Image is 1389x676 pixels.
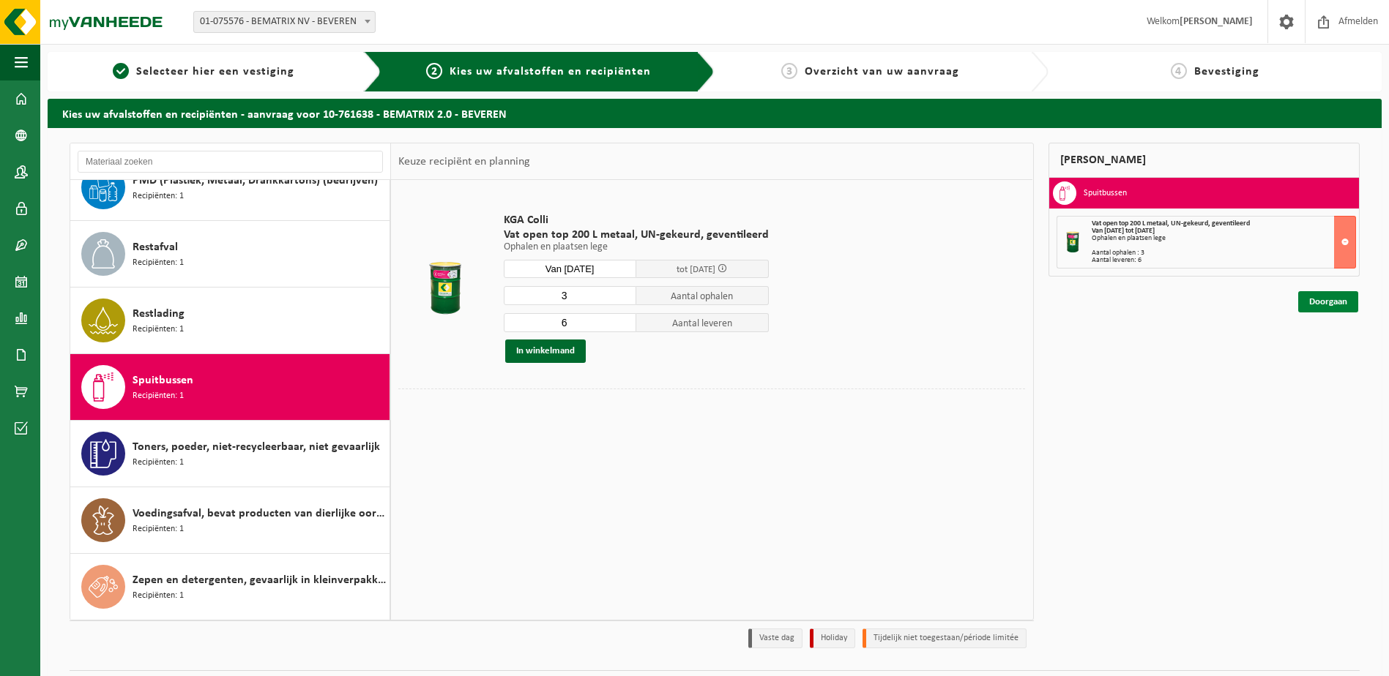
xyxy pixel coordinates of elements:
h3: Spuitbussen [1084,181,1127,205]
span: Restlading [133,305,185,323]
span: Aantal leveren [636,313,769,332]
strong: Van [DATE] tot [DATE] [1092,227,1155,235]
span: Vat open top 200 L metaal, UN-gekeurd, geventileerd [504,228,769,242]
span: Kies uw afvalstoffen en recipiënten [450,66,651,78]
span: Overzicht van uw aanvraag [805,66,959,78]
button: Zepen en detergenten, gevaarlijk in kleinverpakking Recipiënten: 1 [70,554,390,620]
button: PMD (Plastiek, Metaal, Drankkartons) (bedrijven) Recipiënten: 1 [70,154,390,221]
div: [PERSON_NAME] [1049,143,1360,178]
button: Spuitbussen Recipiënten: 1 [70,354,390,421]
span: Recipiënten: 1 [133,456,184,470]
a: 1Selecteer hier een vestiging [55,63,352,80]
span: Spuitbussen [133,372,193,389]
p: Ophalen en plaatsen lege [504,242,769,252]
div: Keuze recipiënt en planning [391,143,537,180]
span: Recipiënten: 1 [133,323,184,337]
span: Recipiënten: 1 [133,389,184,403]
span: 3 [781,63,797,79]
span: Recipiënten: 1 [133,522,184,536]
div: Aantal ophalen : 3 [1092,249,1356,257]
span: Aantal ophalen [636,286,769,305]
span: Recipiënten: 1 [133,256,184,270]
span: Recipiënten: 1 [133,589,184,603]
input: Materiaal zoeken [78,151,383,173]
span: 4 [1171,63,1187,79]
span: Vat open top 200 L metaal, UN-gekeurd, geventileerd [1092,219,1250,228]
li: Tijdelijk niet toegestaan/période limitée [863,628,1027,648]
span: 01-075576 - BEMATRIX NV - BEVEREN [194,12,375,32]
span: Voedingsafval, bevat producten van dierlijke oorsprong, onverpakt, categorie 3 [133,505,386,522]
span: tot [DATE] [677,265,715,274]
button: Toners, poeder, niet-recycleerbaar, niet gevaarlijk Recipiënten: 1 [70,421,390,487]
span: Restafval [133,239,178,256]
h2: Kies uw afvalstoffen en recipiënten - aanvraag voor 10-761638 - BEMATRIX 2.0 - BEVEREN [48,99,1382,127]
li: Vaste dag [748,628,803,648]
span: Toners, poeder, niet-recycleerbaar, niet gevaarlijk [133,438,380,456]
li: Holiday [810,628,855,648]
span: Bevestiging [1194,66,1259,78]
div: Aantal leveren: 6 [1092,257,1356,264]
button: Voedingsafval, bevat producten van dierlijke oorsprong, onverpakt, categorie 3 Recipiënten: 1 [70,487,390,554]
span: Recipiënten: 1 [133,189,184,203]
input: Selecteer datum [504,260,636,278]
span: 2 [426,63,442,79]
span: 01-075576 - BEMATRIX NV - BEVEREN [193,11,376,33]
span: KGA Colli [504,213,769,228]
button: In winkelmand [505,339,586,363]
strong: [PERSON_NAME] [1180,16,1253,27]
span: Zepen en detergenten, gevaarlijk in kleinverpakking [133,571,386,589]
button: Restafval Recipiënten: 1 [70,221,390,288]
span: 1 [113,63,129,79]
a: Doorgaan [1298,291,1358,312]
span: PMD (Plastiek, Metaal, Drankkartons) (bedrijven) [133,172,378,189]
span: Selecteer hier een vestiging [136,66,294,78]
button: Restlading Recipiënten: 1 [70,288,390,354]
div: Ophalen en plaatsen lege [1092,235,1356,242]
